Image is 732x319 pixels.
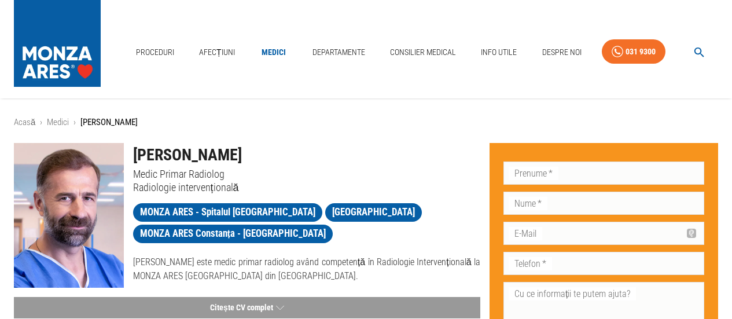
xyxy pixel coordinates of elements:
nav: breadcrumb [14,116,718,129]
a: Afecțiuni [194,41,240,64]
a: MONZA ARES - Spitalul [GEOGRAPHIC_DATA] [133,203,322,222]
h1: [PERSON_NAME] [133,143,481,167]
p: [PERSON_NAME] [80,116,138,129]
a: Departamente [308,41,370,64]
span: [GEOGRAPHIC_DATA] [325,205,422,219]
li: › [73,116,76,129]
a: Medici [255,41,292,64]
a: Consilier Medical [385,41,461,64]
p: Radiologie intervențională [133,181,481,194]
a: Acasă [14,117,35,127]
a: Medici [47,117,69,127]
a: 031 9300 [602,39,665,64]
span: MONZA ARES Constanța - [GEOGRAPHIC_DATA] [133,226,333,241]
a: MONZA ARES Constanța - [GEOGRAPHIC_DATA] [133,225,333,243]
span: MONZA ARES - Spitalul [GEOGRAPHIC_DATA] [133,205,322,219]
p: Medic Primar Radiolog [133,167,481,181]
p: [PERSON_NAME] este medic primar radiolog având competență în Radiologie Intervențională la MONZA ... [133,255,481,283]
button: Citește CV complet [14,297,480,318]
li: › [40,116,42,129]
a: [GEOGRAPHIC_DATA] [325,203,422,222]
a: Info Utile [476,41,521,64]
a: Despre Noi [538,41,586,64]
a: Proceduri [131,41,179,64]
img: Dr. Rareș Nechifor [14,143,124,288]
div: 031 9300 [626,45,656,59]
